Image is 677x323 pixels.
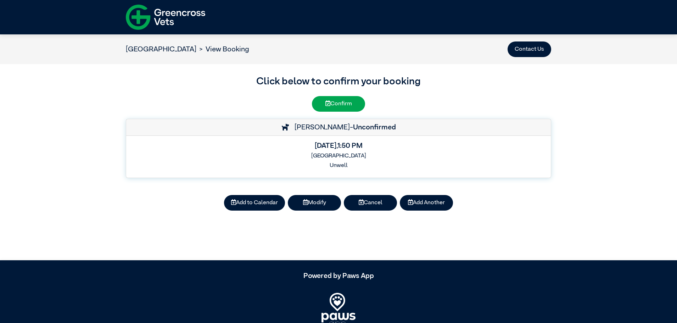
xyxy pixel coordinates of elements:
li: View Booking [196,44,249,55]
button: Confirm [312,96,365,112]
a: [GEOGRAPHIC_DATA] [126,46,196,53]
span: - [350,124,396,131]
span: [PERSON_NAME] [291,124,350,131]
button: Modify [288,195,341,211]
h6: [GEOGRAPHIC_DATA] [132,153,545,160]
nav: breadcrumb [126,44,249,55]
h3: Click below to confirm your booking [126,74,551,89]
button: Add to Calendar [224,195,285,211]
button: Contact Us [508,41,551,57]
img: f-logo [126,2,205,33]
h5: Powered by Paws App [126,272,551,280]
strong: Unconfirmed [353,124,396,131]
h6: Unwell [132,162,545,169]
button: Cancel [344,195,397,211]
button: Add Another [400,195,453,211]
h5: [DATE] , 1:50 PM [132,141,545,150]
